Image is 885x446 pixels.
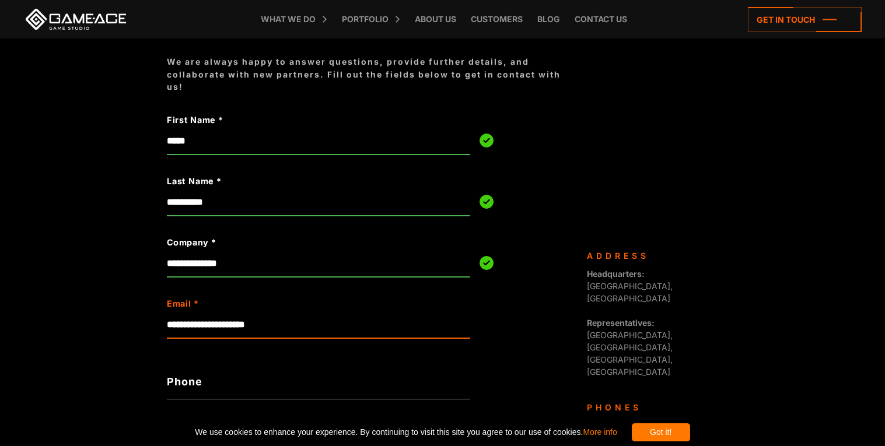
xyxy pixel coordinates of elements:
div: Phones [587,401,709,413]
div: We are always happy to answer questions, provide further details, and collaborate with new partne... [167,55,575,93]
label: Last Name * [167,175,410,188]
label: Company * [167,236,410,249]
strong: Headquarters: [587,269,645,279]
label: First Name * [167,114,410,127]
label: Phone [167,374,470,389]
div: Address [587,250,709,262]
strong: Representatives: [587,318,655,328]
div: Got it! [632,423,690,441]
span: We use cookies to enhance your experience. By continuing to visit this site you agree to our use ... [195,423,617,441]
label: Email * [167,297,410,310]
a: Get in touch [748,7,862,32]
span: [GEOGRAPHIC_DATA], [GEOGRAPHIC_DATA] [587,269,673,303]
a: More info [583,427,617,437]
span: [GEOGRAPHIC_DATA], [GEOGRAPHIC_DATA], [GEOGRAPHIC_DATA], [GEOGRAPHIC_DATA] [587,318,673,377]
